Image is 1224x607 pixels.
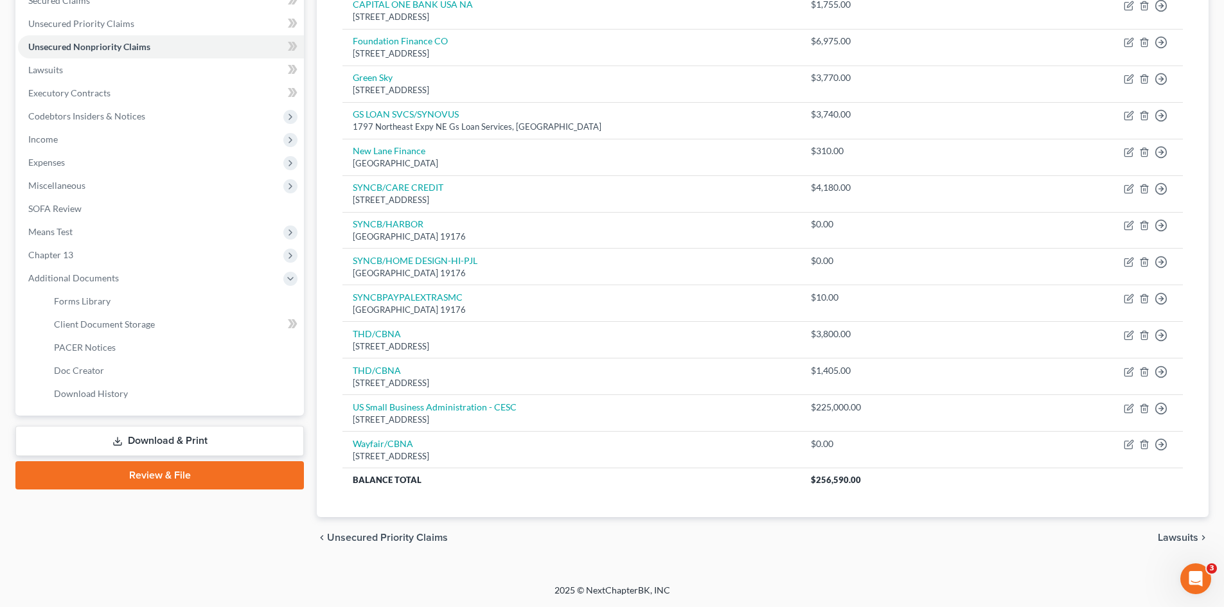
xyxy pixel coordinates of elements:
[317,532,448,543] button: chevron_left Unsecured Priority Claims
[28,87,111,98] span: Executory Contracts
[353,401,517,412] a: US Small Business Administration - CESC
[353,194,790,206] div: [STREET_ADDRESS]
[353,109,459,119] a: GS LOAN SVCS/SYNOVUS
[28,64,63,75] span: Lawsuits
[353,340,790,353] div: [STREET_ADDRESS]
[1180,563,1211,594] iframe: Intercom live chat
[44,382,304,405] a: Download History
[353,157,790,170] div: [GEOGRAPHIC_DATA]
[18,12,304,35] a: Unsecured Priority Claims
[44,336,304,359] a: PACER Notices
[353,218,423,229] a: SYNCB/HARBOR
[1158,532,1198,543] span: Lawsuits
[54,295,111,306] span: Forms Library
[342,468,801,491] th: Balance Total
[353,365,401,376] a: THD/CBNA
[353,145,425,156] a: New Lane Finance
[353,450,790,462] div: [STREET_ADDRESS]
[54,388,128,399] span: Download History
[54,319,155,330] span: Client Document Storage
[353,11,790,23] div: [STREET_ADDRESS]
[246,584,979,607] div: 2025 © NextChapterBK, INC
[353,72,393,83] a: Green Sky
[353,182,443,193] a: SYNCB/CARE CREDIT
[28,272,119,283] span: Additional Documents
[353,267,790,279] div: [GEOGRAPHIC_DATA] 19176
[18,82,304,105] a: Executory Contracts
[28,134,58,145] span: Income
[353,121,790,133] div: 1797 Northeast Expy NE Gs Loan Services, [GEOGRAPHIC_DATA]
[353,292,463,303] a: SYNCBPAYPALEXTRASMC
[353,377,790,389] div: [STREET_ADDRESS]
[811,291,910,304] div: $10.00
[15,461,304,489] a: Review & File
[811,218,910,231] div: $0.00
[811,145,910,157] div: $310.00
[353,84,790,96] div: [STREET_ADDRESS]
[811,328,910,340] div: $3,800.00
[811,181,910,194] div: $4,180.00
[353,48,790,60] div: [STREET_ADDRESS]
[811,364,910,377] div: $1,405.00
[18,35,304,58] a: Unsecured Nonpriority Claims
[28,18,134,29] span: Unsecured Priority Claims
[44,359,304,382] a: Doc Creator
[353,304,790,316] div: [GEOGRAPHIC_DATA] 19176
[28,203,82,214] span: SOFA Review
[353,35,448,46] a: Foundation Finance CO
[1207,563,1217,574] span: 3
[811,35,910,48] div: $6,975.00
[54,342,116,353] span: PACER Notices
[811,71,910,84] div: $3,770.00
[811,254,910,267] div: $0.00
[811,108,910,121] div: $3,740.00
[353,438,413,449] a: Wayfair/CBNA
[353,231,790,243] div: [GEOGRAPHIC_DATA] 19176
[28,226,73,237] span: Means Test
[44,313,304,336] a: Client Document Storage
[28,110,145,121] span: Codebtors Insiders & Notices
[44,290,304,313] a: Forms Library
[317,532,327,543] i: chevron_left
[54,365,104,376] span: Doc Creator
[1198,532,1209,543] i: chevron_right
[28,41,150,52] span: Unsecured Nonpriority Claims
[811,401,910,414] div: $225,000.00
[353,414,790,426] div: [STREET_ADDRESS]
[811,437,910,450] div: $0.00
[811,475,861,485] span: $256,590.00
[28,180,85,191] span: Miscellaneous
[18,58,304,82] a: Lawsuits
[1158,532,1209,543] button: Lawsuits chevron_right
[28,157,65,168] span: Expenses
[15,426,304,456] a: Download & Print
[28,249,73,260] span: Chapter 13
[353,328,401,339] a: THD/CBNA
[353,255,477,266] a: SYNCB/HOME DESIGN-HI-PJL
[327,532,448,543] span: Unsecured Priority Claims
[18,197,304,220] a: SOFA Review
